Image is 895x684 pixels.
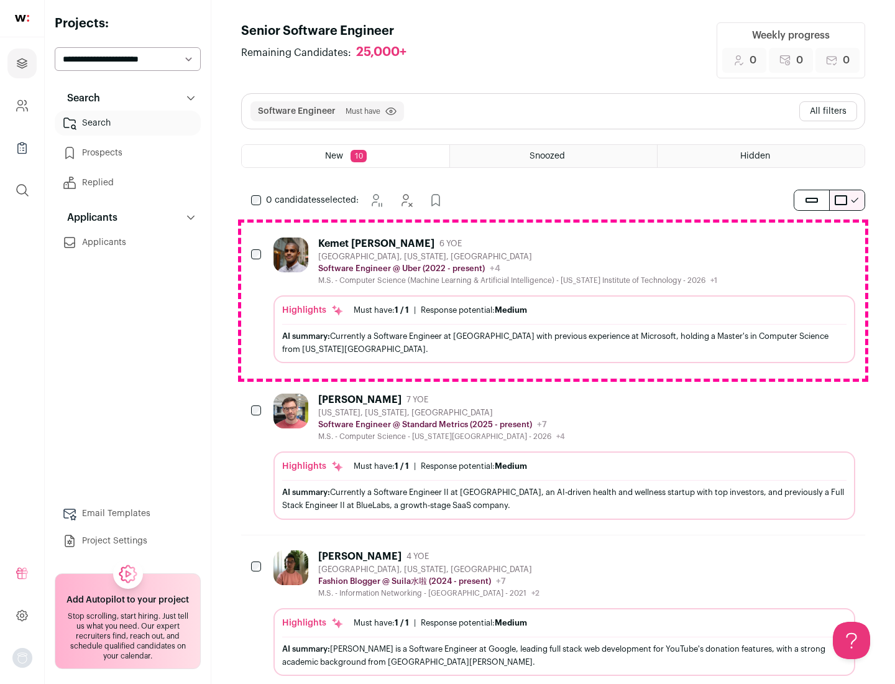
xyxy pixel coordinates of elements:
span: +2 [531,589,539,597]
div: [GEOGRAPHIC_DATA], [US_STATE], [GEOGRAPHIC_DATA] [318,252,717,262]
h1: Senior Software Engineer [241,22,419,40]
span: 10 [351,150,367,162]
div: Currently a Software Engineer II at [GEOGRAPHIC_DATA], an AI-driven health and wellness startup w... [282,486,847,512]
div: [PERSON_NAME] is a Software Engineer at Google, leading full stack web development for YouTube's ... [282,642,847,668]
a: Kemet [PERSON_NAME] 6 YOE [GEOGRAPHIC_DATA], [US_STATE], [GEOGRAPHIC_DATA] Software Engineer @ Ub... [273,238,855,363]
span: 0 [750,53,756,68]
div: Highlights [282,617,344,629]
a: Applicants [55,230,201,255]
button: All filters [799,101,857,121]
span: selected: [266,194,359,206]
span: +1 [710,277,717,284]
div: Currently a Software Engineer at [GEOGRAPHIC_DATA] with previous experience at Microsoft, holding... [282,330,847,356]
span: +7 [537,420,547,429]
div: Highlights [282,304,344,317]
a: Project Settings [55,529,201,553]
iframe: Help Scout Beacon - Open [833,622,870,659]
button: Applicants [55,205,201,230]
span: 0 [843,53,850,68]
span: 7 YOE [406,395,428,405]
div: [US_STATE], [US_STATE], [GEOGRAPHIC_DATA] [318,408,565,418]
span: 1 / 1 [395,462,409,470]
p: Fashion Blogger @ Suila水啦 (2024 - present) [318,576,491,586]
div: Must have: [354,461,409,471]
span: AI summary: [282,488,330,496]
span: 1 / 1 [395,619,409,627]
div: Response potential: [421,461,527,471]
span: Medium [495,462,527,470]
div: [PERSON_NAME] [318,394,402,406]
button: Open dropdown [12,648,32,668]
img: nopic.png [12,648,32,668]
a: Add Autopilot to your project Stop scrolling, start hiring. Just tell us what you need. Our exper... [55,573,201,669]
span: 0 candidates [266,196,321,205]
span: +4 [490,264,500,273]
span: Medium [495,619,527,627]
button: Snooze [364,188,388,213]
ul: | [354,618,527,628]
span: +7 [496,577,506,586]
span: New [325,152,343,160]
span: Remaining Candidates: [241,45,351,60]
a: [PERSON_NAME] 7 YOE [US_STATE], [US_STATE], [GEOGRAPHIC_DATA] Software Engineer @ Standard Metric... [273,394,855,519]
button: Search [55,86,201,111]
a: Hidden [658,145,865,167]
span: Medium [495,306,527,314]
button: Software Engineer [258,105,336,118]
div: Response potential: [421,618,527,628]
ul: | [354,461,527,471]
span: 4 YOE [406,552,429,562]
div: Weekly progress [752,28,830,43]
p: Applicants [60,210,117,225]
a: Company Lists [7,133,37,163]
button: Add to Prospects [423,188,448,213]
a: [PERSON_NAME] 4 YOE [GEOGRAPHIC_DATA], [US_STATE], [GEOGRAPHIC_DATA] Fashion Blogger @ Suila水啦 (2... [273,550,855,676]
div: Kemet [PERSON_NAME] [318,238,434,250]
div: [PERSON_NAME] [318,550,402,563]
a: Email Templates [55,501,201,526]
a: Search [55,111,201,136]
p: Software Engineer @ Standard Metrics (2025 - present) [318,420,532,430]
div: Must have: [354,305,409,315]
div: Must have: [354,618,409,628]
span: AI summary: [282,332,330,340]
a: Replied [55,170,201,195]
div: Highlights [282,460,344,473]
ul: | [354,305,527,315]
span: 1 / 1 [395,306,409,314]
h2: Projects: [55,15,201,32]
p: Software Engineer @ Uber (2022 - present) [318,264,485,274]
div: M.S. - Information Networking - [GEOGRAPHIC_DATA] - 2021 [318,588,539,598]
span: Snoozed [530,152,565,160]
a: Company and ATS Settings [7,91,37,121]
span: AI summary: [282,645,330,653]
div: Stop scrolling, start hiring. Just tell us what you need. Our expert recruiters find, reach out, ... [63,611,193,661]
div: [GEOGRAPHIC_DATA], [US_STATE], [GEOGRAPHIC_DATA] [318,565,539,575]
a: Prospects [55,141,201,165]
img: ebffc8b94a612106133ad1a79c5dcc917f1f343d62299c503ebb759c428adb03.jpg [273,550,308,585]
span: 6 YOE [439,239,462,249]
img: 92c6d1596c26b24a11d48d3f64f639effaf6bd365bf059bea4cfc008ddd4fb99.jpg [273,394,308,428]
div: M.S. - Computer Science (Machine Learning & Artificial Intelligence) - [US_STATE] Institute of Te... [318,275,717,285]
div: M.S. - Computer Science - [US_STATE][GEOGRAPHIC_DATA] - 2026 [318,432,565,441]
a: Snoozed [450,145,657,167]
h2: Add Autopilot to your project [67,594,189,606]
div: Response potential: [421,305,527,315]
span: Hidden [740,152,770,160]
img: 927442a7649886f10e33b6150e11c56b26abb7af887a5a1dd4d66526963a6550.jpg [273,238,308,272]
p: Search [60,91,100,106]
button: Hide [393,188,418,213]
span: +4 [556,433,565,440]
img: wellfound-shorthand-0d5821cbd27db2630d0214b213865d53afaa358527fdda9d0ea32b1df1b89c2c.svg [15,15,29,22]
a: Projects [7,49,37,78]
div: 25,000+ [356,45,406,60]
span: 0 [796,53,803,68]
span: Must have [346,106,380,116]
